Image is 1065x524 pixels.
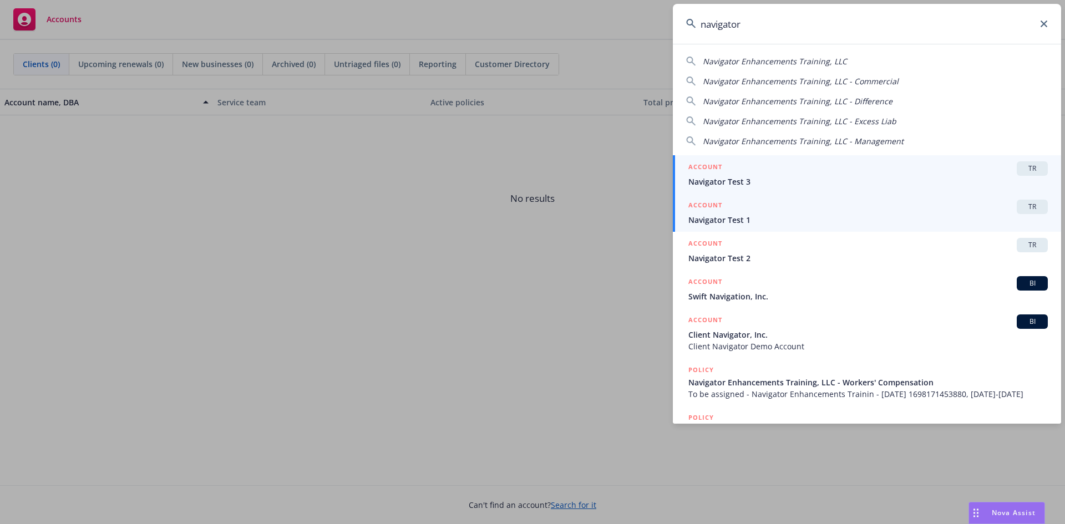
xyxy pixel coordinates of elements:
[968,502,1045,524] button: Nova Assist
[673,155,1061,194] a: ACCOUNTTRNavigator Test 3
[1021,317,1043,327] span: BI
[1021,240,1043,250] span: TR
[688,200,722,213] h5: ACCOUNT
[688,364,714,375] h5: POLICY
[673,308,1061,358] a: ACCOUNTBIClient Navigator, Inc.Client Navigator Demo Account
[688,214,1048,226] span: Navigator Test 1
[703,96,892,106] span: Navigator Enhancements Training, LLC - Difference
[703,136,904,146] span: Navigator Enhancements Training, LLC - Management
[703,76,899,87] span: Navigator Enhancements Training, LLC - Commercial
[673,194,1061,232] a: ACCOUNTTRNavigator Test 1
[688,340,1048,352] span: Client Navigator Demo Account
[688,291,1048,302] span: Swift Navigation, Inc.
[688,314,722,328] h5: ACCOUNT
[1021,278,1043,288] span: BI
[969,502,983,523] div: Drag to move
[688,388,1048,400] span: To be assigned - Navigator Enhancements Trainin - [DATE] 1698171453880, [DATE]-[DATE]
[688,238,722,251] h5: ACCOUNT
[673,406,1061,454] a: POLICY
[703,116,896,126] span: Navigator Enhancements Training, LLC - Excess Liab
[673,4,1061,44] input: Search...
[688,329,1048,340] span: Client Navigator, Inc.
[688,377,1048,388] span: Navigator Enhancements Training, LLC - Workers' Compensation
[992,508,1036,517] span: Nova Assist
[703,56,847,67] span: Navigator Enhancements Training, LLC
[673,270,1061,308] a: ACCOUNTBISwift Navigation, Inc.
[688,176,1048,187] span: Navigator Test 3
[673,232,1061,270] a: ACCOUNTTRNavigator Test 2
[688,412,714,423] h5: POLICY
[688,276,722,289] h5: ACCOUNT
[673,358,1061,406] a: POLICYNavigator Enhancements Training, LLC - Workers' CompensationTo be assigned - Navigator Enha...
[1021,202,1043,212] span: TR
[688,252,1048,264] span: Navigator Test 2
[688,161,722,175] h5: ACCOUNT
[1021,164,1043,174] span: TR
